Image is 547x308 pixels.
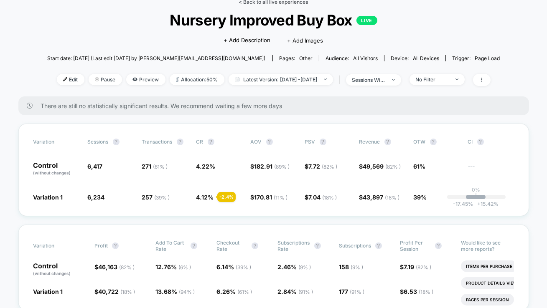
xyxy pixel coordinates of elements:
[216,263,251,270] span: 6.14 %
[477,201,481,207] span: +
[356,16,377,25] p: LIVE
[475,55,500,61] span: Page Load
[126,74,165,85] span: Preview
[252,242,258,249] button: ?
[98,263,135,270] span: 46,163
[94,288,135,295] span: $
[452,55,500,61] div: Trigger:
[33,162,79,176] p: Control
[88,194,105,201] span: 6,234
[287,37,323,44] span: + Add Images
[278,288,313,295] span: 2.84 %
[351,264,363,270] span: ( 9 % )
[229,74,333,85] span: Latest Version: [DATE] - [DATE]
[385,194,400,201] span: ( 18 % )
[323,194,337,201] span: ( 18 % )
[461,260,517,272] li: Items Per Purchase
[400,240,431,252] span: Profit Per Session
[113,139,120,145] button: ?
[468,164,514,176] span: ---
[305,163,338,170] span: $
[235,77,239,81] img: calendar
[337,74,346,86] span: |
[95,77,99,81] img: end
[191,242,197,249] button: ?
[217,192,236,202] div: - 2.4 %
[363,194,400,201] span: 43,897
[33,288,63,295] span: Variation 1
[274,194,288,201] span: ( 11 % )
[305,194,337,201] span: $
[254,163,290,170] span: 182.91
[278,263,311,270] span: 2.46 %
[142,194,170,201] span: 257
[414,139,460,145] span: OTW
[33,240,79,252] span: Variation
[353,55,378,61] span: All Visitors
[33,170,71,175] span: (without changes)
[461,240,514,252] p: Would like to see more reports?
[339,288,364,295] span: 177
[112,242,119,249] button: ?
[94,263,135,270] span: $
[386,164,401,170] span: ( 82 % )
[237,289,252,295] span: ( 61 % )
[404,263,431,270] span: 7.19
[275,164,290,170] span: ( 89 % )
[94,242,108,249] span: Profit
[375,242,382,249] button: ?
[179,289,195,295] span: ( 94 % )
[216,288,252,295] span: 6.26 %
[196,163,216,170] span: 4.22 %
[339,242,371,249] span: Subscriptions
[279,55,313,61] div: Pages:
[299,264,311,270] span: ( 9 % )
[414,163,426,170] span: 61%
[320,139,326,145] button: ?
[430,139,437,145] button: ?
[142,139,173,145] span: Transactions
[47,55,265,61] span: Start date: [DATE] (Last edit [DATE] by [PERSON_NAME][EMAIL_ADDRESS][DOMAIN_NAME])
[33,271,71,276] span: (without changes)
[384,55,445,61] span: Device:
[305,139,315,145] span: PSV
[89,74,122,85] span: Pause
[142,163,168,170] span: 271
[413,55,439,61] span: all devices
[472,187,481,193] p: 0%
[359,163,401,170] span: $
[359,194,400,201] span: $
[359,139,380,145] span: Revenue
[363,163,401,170] span: 49,569
[251,139,262,145] span: AOV
[473,201,499,207] span: 15.42 %
[120,289,135,295] span: ( 18 % )
[155,263,191,270] span: 12.76 %
[196,194,214,201] span: 4.12 %
[236,264,251,270] span: ( 39 % )
[177,139,183,145] button: ?
[324,78,327,80] img: end
[477,139,484,145] button: ?
[404,288,433,295] span: 6.53
[322,164,338,170] span: ( 82 % )
[155,194,170,201] span: ( 39 % )
[461,294,514,305] li: Pages Per Session
[251,194,288,201] span: $
[299,55,313,61] span: other
[266,139,273,145] button: ?
[208,139,214,145] button: ?
[419,289,433,295] span: ( 18 % )
[63,77,67,81] img: edit
[400,263,431,270] span: $
[98,288,135,295] span: 40,722
[170,74,224,85] span: Allocation: 50%
[33,194,63,201] span: Variation 1
[476,193,477,199] p: |
[400,288,433,295] span: $
[309,163,338,170] span: 7.72
[33,139,79,145] span: Variation
[278,240,310,252] span: Subscriptions Rate
[352,77,386,83] div: sessions with impression
[196,139,204,145] span: CR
